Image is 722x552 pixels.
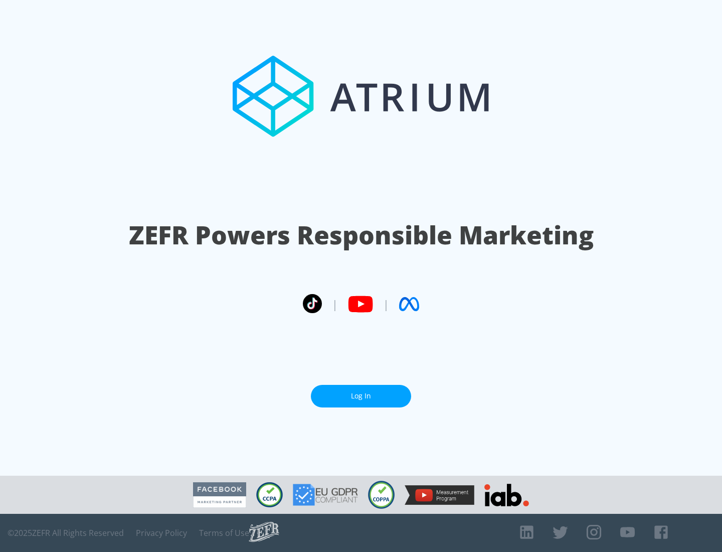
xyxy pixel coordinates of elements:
img: CCPA Compliant [256,482,283,507]
a: Log In [311,385,411,407]
span: © 2025 ZEFR All Rights Reserved [8,528,124,538]
span: | [383,297,389,312]
img: COPPA Compliant [368,481,395,509]
a: Privacy Policy [136,528,187,538]
h1: ZEFR Powers Responsible Marketing [129,218,594,252]
img: GDPR Compliant [293,484,358,506]
img: Facebook Marketing Partner [193,482,246,508]
img: IAB [484,484,529,506]
a: Terms of Use [199,528,249,538]
span: | [332,297,338,312]
img: YouTube Measurement Program [405,485,474,505]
